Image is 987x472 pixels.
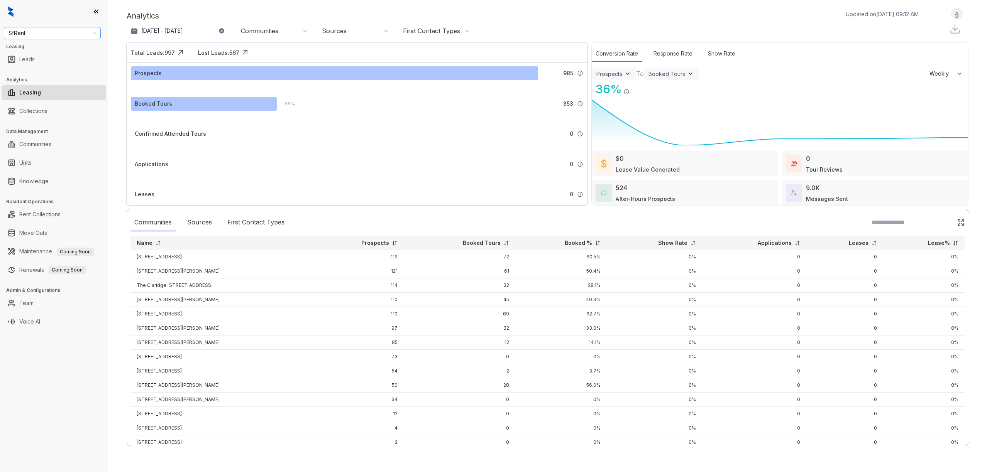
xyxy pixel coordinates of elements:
[515,393,607,407] td: 0%
[941,219,947,226] img: SearchIcon
[515,264,607,278] td: 50.4%
[702,364,806,378] td: 0
[806,378,883,393] td: 0
[595,240,601,246] img: sorting
[515,364,607,378] td: 3.7%
[883,350,965,364] td: 0%
[758,239,792,247] p: Applications
[130,378,312,393] td: [STREET_ADDRESS][PERSON_NAME]
[949,23,961,35] img: Download
[702,393,806,407] td: 0
[806,364,883,378] td: 0
[57,248,94,256] span: Coming Soon
[607,293,702,307] td: 0%
[130,214,176,231] div: Communities
[806,350,883,364] td: 0
[883,321,965,335] td: 0%
[791,190,797,196] img: TotalFum
[607,335,702,350] td: 0%
[130,364,312,378] td: [STREET_ADDRESS]
[6,198,108,205] h3: Resident Operations
[312,250,404,264] td: 119
[130,293,312,307] td: [STREET_ADDRESS][PERSON_NAME]
[127,10,159,22] p: Analytics
[404,407,515,421] td: 0
[687,70,694,78] img: ViewFilterArrow
[883,335,965,350] td: 0%
[806,264,883,278] td: 0
[601,159,606,168] img: LeaseValue
[702,278,806,293] td: 0
[806,407,883,421] td: 0
[515,378,607,393] td: 56.0%
[130,307,312,321] td: [STREET_ADDRESS]
[2,207,106,222] li: Rent Collections
[601,190,606,196] img: AfterHoursConversations
[702,407,806,421] td: 0
[883,435,965,450] td: 0%
[616,183,627,192] div: 524
[404,364,515,378] td: 2
[404,278,515,293] td: 32
[8,27,96,39] span: SfRent
[2,314,106,329] li: Voice AI
[312,321,404,335] td: 97
[929,70,953,78] span: Weekly
[849,239,868,247] p: Leases
[592,46,642,62] div: Conversion Rate
[515,250,607,264] td: 60.5%
[6,43,108,50] h3: Leasing
[155,240,161,246] img: sorting
[648,71,685,77] div: Booked Tours
[883,250,965,264] td: 0%
[312,364,404,378] td: 54
[806,293,883,307] td: 0
[806,165,843,174] div: Tour Reviews
[2,295,106,311] li: Team
[404,393,515,407] td: 0
[883,393,965,407] td: 0%
[794,240,800,246] img: sorting
[690,240,696,246] img: sorting
[702,250,806,264] td: 0
[702,435,806,450] td: 0
[623,89,630,95] img: Info
[404,378,515,393] td: 28
[607,321,702,335] td: 0%
[592,81,622,98] div: 36 %
[223,214,288,231] div: First Contact Types
[404,264,515,278] td: 61
[130,250,312,264] td: [STREET_ADDRESS]
[702,378,806,393] td: 0
[403,27,460,35] div: First Contact Types
[130,321,312,335] td: [STREET_ADDRESS][PERSON_NAME]
[312,264,404,278] td: 121
[2,103,106,119] li: Collections
[198,49,239,57] div: Lost Leads: 567
[925,67,968,81] button: Weekly
[577,70,583,76] img: Info
[130,435,312,450] td: [STREET_ADDRESS]
[239,47,251,58] img: Click Icon
[19,103,47,119] a: Collections
[702,421,806,435] td: 0
[135,69,162,78] div: Prospects
[312,435,404,450] td: 2
[702,335,806,350] td: 0
[277,99,295,108] div: 36 %
[806,183,820,192] div: 9.0K
[607,435,702,450] td: 0%
[503,240,509,246] img: sorting
[6,128,108,135] h3: Data Management
[636,69,644,78] div: To
[806,435,883,450] td: 0
[883,364,965,378] td: 0%
[183,214,216,231] div: Sources
[515,407,607,421] td: 0%
[130,278,312,293] td: The Claridge [STREET_ADDRESS]
[404,321,515,335] td: 32
[312,393,404,407] td: 34
[616,154,624,163] div: $0
[616,165,680,174] div: Lease Value Generated
[515,421,607,435] td: 0%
